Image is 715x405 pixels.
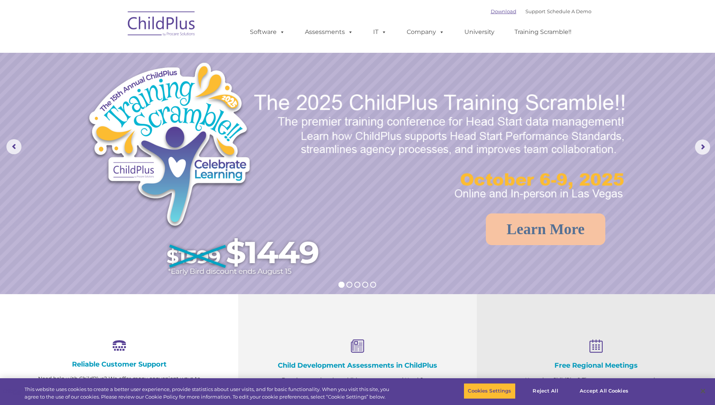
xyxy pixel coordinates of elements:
[522,383,569,399] button: Reject All
[399,25,452,40] a: Company
[491,8,516,14] a: Download
[576,383,632,399] button: Accept All Cookies
[366,25,394,40] a: IT
[124,6,199,44] img: ChildPlus by Procare Solutions
[276,361,439,370] h4: Child Development Assessments in ChildPlus
[491,8,591,14] font: |
[507,25,579,40] a: Training Scramble!!
[242,25,292,40] a: Software
[514,361,677,370] h4: Free Regional Meetings
[276,375,439,403] p: Experience and analyze child assessments and Head Start data management in one system with zero c...
[514,375,677,403] p: Not using ChildPlus? These are a great opportunity to network and learn from ChildPlus users. Fin...
[525,8,545,14] a: Support
[547,8,591,14] a: Schedule A Demo
[457,25,502,40] a: University
[38,360,201,368] h4: Reliable Customer Support
[38,374,201,402] p: Need help with ChildPlus? We offer many convenient ways to contact our amazing Customer Support r...
[24,386,393,400] div: This website uses cookies to create a better user experience, provide statistics about user visit...
[486,213,605,245] a: Learn More
[464,383,515,399] button: Cookies Settings
[297,25,361,40] a: Assessments
[695,383,711,399] button: Close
